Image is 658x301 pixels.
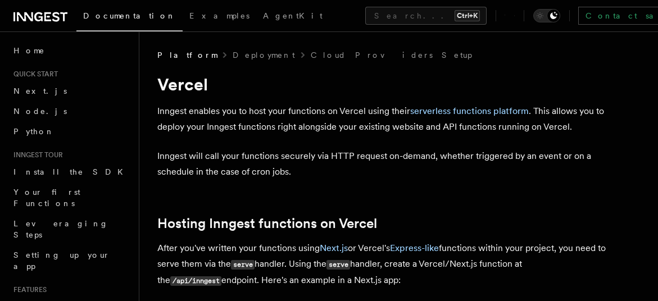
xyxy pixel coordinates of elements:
button: Search...Ctrl+K [365,7,487,25]
a: Documentation [76,3,183,31]
span: Documentation [83,11,176,20]
a: Python [9,121,132,142]
code: serve [326,260,350,270]
kbd: Ctrl+K [455,10,480,21]
span: AgentKit [263,11,323,20]
span: Setting up your app [13,250,110,271]
p: After you've written your functions using or Vercel's functions within your project, you need to ... [157,240,607,289]
span: Inngest tour [9,150,63,159]
span: Next.js [13,86,67,95]
a: Cloud Providers Setup [311,49,472,61]
h1: Vercel [157,74,607,94]
span: Features [9,285,47,294]
a: Node.js [9,101,132,121]
a: AgentKit [256,3,329,30]
a: Install the SDK [9,162,132,182]
a: Deployment [233,49,295,61]
span: Quick start [9,70,58,79]
span: Install the SDK [13,167,130,176]
span: Examples [189,11,249,20]
a: serverless functions platform [410,106,529,116]
a: Next.js [320,243,348,253]
a: Your first Functions [9,182,132,213]
span: Home [13,45,45,56]
a: Examples [183,3,256,30]
a: Express-like [390,243,439,253]
a: Next.js [9,81,132,101]
button: Toggle dark mode [533,9,560,22]
a: Home [9,40,132,61]
p: Inngest enables you to host your functions on Vercel using their . This allows you to deploy your... [157,103,607,135]
code: serve [231,260,255,270]
span: Python [13,127,55,136]
p: Inngest will call your functions securely via HTTP request on-demand, whether triggered by an eve... [157,148,607,180]
code: /api/inngest [170,276,221,286]
a: Setting up your app [9,245,132,276]
a: Leveraging Steps [9,213,132,245]
span: Platform [157,49,217,61]
span: Leveraging Steps [13,219,108,239]
span: Your first Functions [13,188,80,208]
span: Node.js [13,107,67,116]
a: Hosting Inngest functions on Vercel [157,216,377,231]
